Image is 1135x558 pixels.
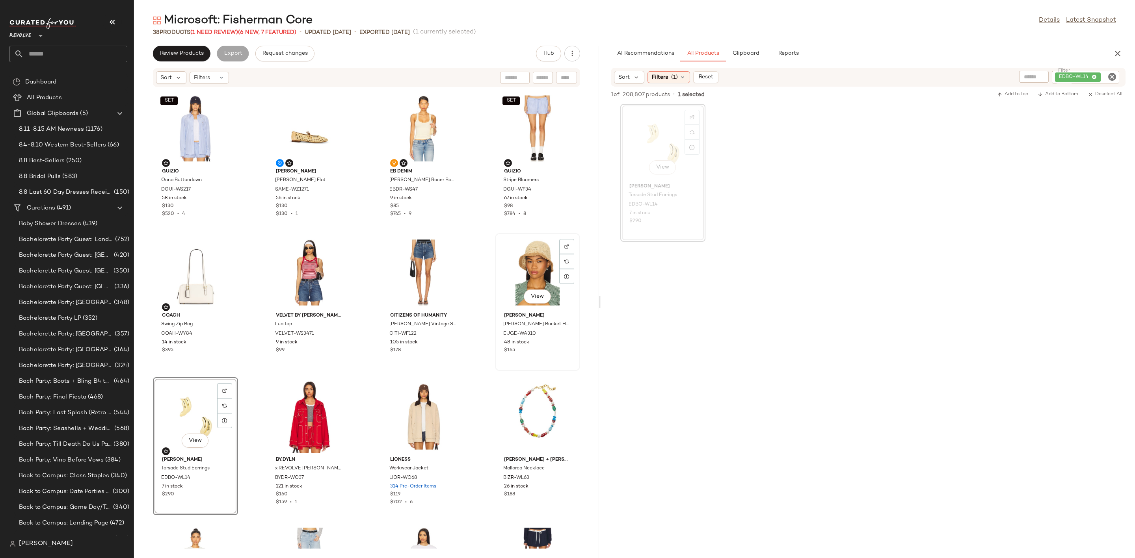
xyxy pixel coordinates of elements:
img: svg%3e [164,449,168,454]
span: Oona Buttondown [161,177,202,184]
span: 8 [523,211,526,217]
img: svg%3e [392,161,396,165]
span: (352) [81,314,97,323]
span: Back to Campus: Night Out/House Parties [19,534,113,543]
span: (336) [113,282,129,291]
span: All Products [27,93,62,102]
button: Review Products [153,46,210,61]
span: (468) [86,393,103,402]
span: Bachelorette Party Guest: [GEOGRAPHIC_DATA] [19,267,112,276]
span: (416) [113,534,129,543]
span: • [354,28,356,37]
span: SET [164,98,174,104]
span: • [174,211,182,217]
span: Bach Party: Seashells + Wedding Bells [19,424,113,433]
img: svg%3e [9,541,16,547]
span: Reports [778,50,799,57]
span: EB Denim [390,168,457,175]
span: 56 in stock [276,195,300,202]
p: updated [DATE] [305,28,351,37]
span: Request changes [262,50,308,57]
button: SET [160,96,178,105]
span: DGUI-WF34 [503,186,531,193]
div: Microsoft: Fisherman Core [153,13,313,28]
span: $165 [504,347,515,354]
span: Hub [543,50,554,57]
span: $85 [390,203,399,210]
span: • [673,91,675,98]
span: (1176) [84,125,102,134]
span: SET [506,98,516,104]
span: $702 [390,500,402,505]
span: BY.DYLN [276,456,343,463]
img: COAH-WY84_V1.jpg [156,236,235,309]
span: 105 in stock [390,339,418,346]
span: Lua Top [275,321,292,328]
span: Revolve [9,27,31,41]
img: EUGE-WA310_V1.jpg [498,236,577,309]
p: Exported [DATE] [359,28,410,37]
span: [PERSON_NAME] [276,168,343,175]
a: Details [1039,16,1060,25]
span: CITI-WF122 [389,330,417,337]
span: (150) [112,188,129,197]
span: Sort [160,74,172,82]
span: $395 [162,347,173,354]
button: Hub [536,46,561,61]
button: Request changes [255,46,314,61]
span: Torsade Stud Earrings [629,192,677,199]
img: svg%3e [164,161,168,165]
span: GUIZIO [504,168,571,175]
span: Back to Campus: Game Day/Tailgates [19,503,112,512]
button: Reset [693,71,718,83]
span: Dashboard [25,78,56,87]
span: Mallorca Necklace [503,465,545,472]
span: $188 [504,491,515,498]
span: (491) [55,204,71,213]
span: Bachelorette Party: [GEOGRAPHIC_DATA] [19,330,113,339]
img: svg%3e [287,161,292,165]
img: svg%3e [164,305,168,310]
span: Bachelorette Party: [GEOGRAPHIC_DATA] [19,345,112,354]
span: $99 [276,347,285,354]
span: [PERSON_NAME] Flat [275,177,326,184]
span: 38 [153,30,160,35]
span: 14 in stock [162,339,186,346]
span: [PERSON_NAME] Bucket Hat [503,321,570,328]
span: DGUI-WS217 [161,186,191,193]
span: $130 [162,203,174,210]
span: Bachelorette Party Guest: [GEOGRAPHIC_DATA] [19,282,113,291]
img: VELVET-WS3471_V1.jpg [270,236,349,309]
span: Velvet by [PERSON_NAME] & [PERSON_NAME] [276,312,343,319]
span: Bach Party: Last Splash (Retro [GEOGRAPHIC_DATA]) [19,408,112,417]
span: Bach Party: Vino Before Vows [19,456,104,465]
img: LIOR-WO68_V1.jpg [384,380,463,453]
img: DGUI-WS217_V1.jpg [156,92,235,165]
span: [PERSON_NAME] + [PERSON_NAME] [504,456,571,463]
span: Bach Party: Till Death Do Us Party [19,440,112,449]
span: VELVET-WS3471 [275,330,314,337]
span: Add to Top [997,92,1028,97]
button: View [524,289,551,304]
span: Back to Campus: Date Parties & Semi Formals [19,487,111,496]
span: 314 Pre-Order Items [390,483,436,490]
button: SET [502,96,520,105]
span: Workwear Jacket [389,465,428,472]
span: (544) [112,408,129,417]
span: (364) [112,345,129,354]
span: $784 [504,211,515,217]
span: Sort [618,73,630,82]
span: Bachelorette Party LP [19,314,81,323]
span: (324) [113,361,129,370]
span: Stripe Bloomers [503,177,539,184]
span: 8.8 Last 60 Day Dresses Receipts Best-Sellers [19,188,112,197]
span: (568) [113,424,129,433]
span: 9 in stock [276,339,298,346]
span: Coach [162,312,229,319]
span: $119 [390,491,400,498]
span: $159 [276,500,287,505]
span: 4 [182,211,185,217]
span: 8.11-8.15 AM Newness [19,125,84,134]
span: LIOR-WO68 [389,475,417,482]
span: 67 in stock [504,195,528,202]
